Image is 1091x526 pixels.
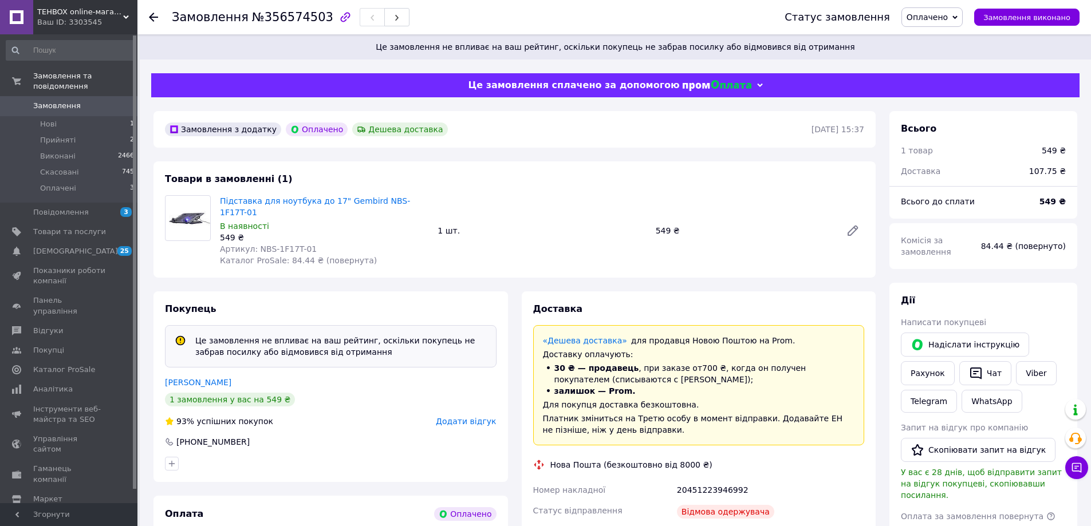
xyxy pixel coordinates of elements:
[901,468,1062,500] span: У вас є 28 днів, щоб відправити запит на відгук покупцеві, скопіювавши посилання.
[812,125,864,134] time: [DATE] 15:37
[220,244,317,254] span: Артикул: NBS-1F17T-01
[33,295,106,316] span: Панель управління
[901,197,975,206] span: Всього до сплати
[37,7,123,17] span: TEHBOX online-магазин
[40,151,76,161] span: Виконані
[543,399,855,410] div: Для покупця доставка безкоштовна.
[543,413,855,436] div: Платник зміниться на Третю особу в момент відправки. Додавайте ЕН не пізніше, ніж у день відправки.
[33,71,137,92] span: Замовлення та повідомлення
[901,167,940,176] span: Доставка
[165,173,293,184] span: Товари в замовленні (1)
[901,512,1043,521] span: Оплата за замовлення повернута
[172,10,249,24] span: Замовлення
[37,17,137,27] div: Ваш ID: 3303545
[120,207,132,217] span: 3
[841,219,864,242] a: Редагувати
[901,390,957,413] a: Telegram
[533,506,623,515] span: Статус відправлення
[176,417,194,426] span: 93%
[165,416,273,427] div: успішних покупок
[33,365,95,375] span: Каталог ProSale
[33,101,81,111] span: Замовлення
[220,256,377,265] span: Каталог ProSale: 84.44 ₴ (повернута)
[220,196,410,217] a: Підставка для ноутбука до 17" Gembird NBS-1F17T-01
[40,183,76,193] span: Оплачені
[117,246,132,256] span: 25
[33,434,106,454] span: Управління сайтом
[220,222,269,231] span: В наявності
[434,507,496,521] div: Оплачено
[907,13,948,22] span: Оплачено
[959,361,1011,385] button: Чат
[165,378,231,387] a: [PERSON_NAME]
[165,122,281,136] div: Замовлення з додатку
[220,232,428,243] div: 549 ₴
[40,167,79,177] span: Скасовані
[165,508,203,519] span: Оплата
[901,318,986,327] span: Написати покупцеві
[901,236,951,256] span: Комісія за замовлення
[40,119,57,129] span: Нові
[33,326,63,336] span: Відгуки
[651,223,837,239] div: 549 ₴
[675,480,867,500] div: 20451223946992
[901,123,936,134] span: Всього
[543,349,855,360] div: Доставку оплачують:
[33,345,64,355] span: Покупці
[191,335,491,358] div: Це замовлення не впливає на ваш рейтинг, оскільки покупець не забрав посилку або відмовився від о...
[33,266,106,286] span: Показники роботи компанії
[533,303,583,314] span: Доставка
[40,135,76,145] span: Прийняті
[974,9,1080,26] button: Замовлення виконано
[130,183,134,193] span: 3
[548,459,715,470] div: Нова Пошта (безкоштовно від 8000 ₴)
[166,207,210,229] img: Підставка для ноутбука до 17" Gembird NBS-1F17T-01
[33,494,62,504] span: Маркет
[175,436,251,448] div: [PHONE_NUMBER]
[543,335,855,346] div: для продавця Новою Поштою на Prom.
[901,295,915,306] span: Дії
[33,464,106,484] span: Гаманець компанії
[1065,456,1088,479] button: Чат з покупцем
[962,390,1022,413] a: WhatsApp
[33,384,73,394] span: Аналітика
[1042,145,1066,156] div: 549 ₴
[683,80,751,91] img: evopay logo
[677,505,774,519] div: Відмова одержувача
[543,362,855,385] li: , при заказе от 700 ₴ , когда он получен покупателем (списываются с [PERSON_NAME]);
[436,417,496,426] span: Додати відгук
[33,227,106,237] span: Товари та послуги
[165,393,295,406] div: 1 замовлення у вас на 549 ₴
[901,333,1029,357] button: Надіслати інструкцію
[352,122,447,136] div: Дешева доставка
[1016,361,1056,385] a: Viber
[130,135,134,145] span: 2
[901,423,1028,432] span: Запит на відгук про компанію
[33,246,118,256] span: [DEMOGRAPHIC_DATA]
[130,119,134,129] span: 1
[433,223,651,239] div: 1 шт.
[901,361,955,385] button: Рахунок
[543,336,627,345] a: «Дешева доставка»
[983,13,1070,22] span: Замовлення виконано
[533,485,606,495] span: Номер накладної
[286,122,348,136] div: Оплачено
[118,151,134,161] span: 2466
[33,207,89,217] span: Повідомлення
[122,167,134,177] span: 745
[6,40,135,61] input: Пошук
[149,11,158,23] div: Повернутися назад
[165,303,216,314] span: Покупець
[901,438,1055,462] button: Скопіювати запит на відгук
[468,80,679,90] span: Це замовлення сплачено за допомогою
[785,11,890,23] div: Статус замовлення
[901,146,933,155] span: 1 товар
[153,41,1077,53] span: Це замовлення не впливає на ваш рейтинг, оскільки покупець не забрав посилку або відмовився від о...
[1039,197,1066,206] b: 549 ₴
[1022,159,1073,184] div: 107.75 ₴
[554,386,636,396] span: залишок — Prom.
[33,404,106,425] span: Інструменти веб-майстра та SEO
[981,242,1066,251] span: 84.44 ₴ (повернуто)
[554,363,639,373] span: 30 ₴ — продавець
[252,10,333,24] span: №356574503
